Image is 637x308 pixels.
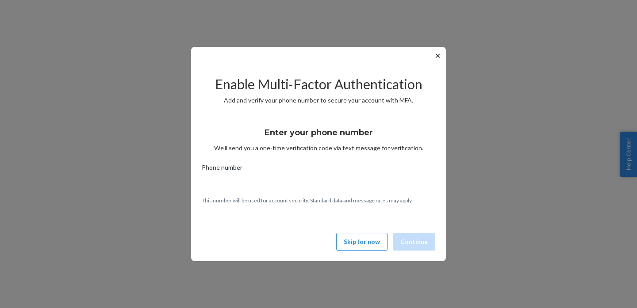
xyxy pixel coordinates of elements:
h2: Enable Multi-Factor Authentication [202,77,435,91]
h3: Enter your phone number [265,127,373,138]
p: This number will be used for account security. Standard data and message rates may apply. [202,197,435,204]
button: Continue [393,233,435,251]
span: Phone number [202,163,242,175]
button: Skip for now [336,233,388,251]
div: We’ll send you a one-time verification code via text message for verification. [202,120,435,152]
p: Add and verify your phone number to secure your account with MFA. [202,96,435,105]
button: ✕ [433,50,442,61]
